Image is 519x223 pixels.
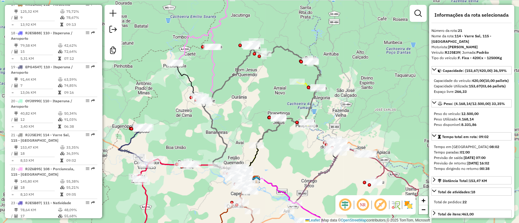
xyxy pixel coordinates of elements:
div: Capacidade: (153,67/420,00) 36,59% [431,76,512,97]
td: 13,92 KM [20,21,60,27]
i: % de utilização da cubagem [60,185,65,189]
i: Tempo total em rota [60,192,63,196]
div: Capacidade do veículo: [434,78,509,83]
td: 18 [20,184,60,190]
span: | 108 - Porciuncula, 115 - [GEOGRAPHIC_DATA] [11,166,74,176]
span: 153,47 KM [469,178,487,183]
span: | Jornada: [460,50,489,55]
td: 75,72% [66,8,95,14]
strong: 08:02 [490,144,499,149]
td: 9 [20,14,60,20]
strong: 463,00 [462,212,474,216]
img: CDD Itaperuna [252,175,260,183]
h4: Informações da rota selecionada [431,12,512,18]
i: Distância Total [14,9,18,13]
span: 21 - [11,132,70,142]
td: 79,58 KM [20,42,58,48]
i: Distância Total [14,208,18,211]
div: Atividade não roteirizada - ANA PAULA REIS DE AB [287,200,302,206]
div: Peso: (4.168,14/12.500,00) 33,35% [431,109,512,130]
td: 40,82 KM [20,110,58,116]
span: Capacidade: (153,67/420,00) 36,59% [443,68,507,73]
i: Total de Atividades [14,83,18,87]
td: / [11,82,14,88]
strong: 00:38 [480,166,490,171]
a: Nova sessão e pesquisa [107,7,119,21]
i: % de utilização do peso [58,208,63,211]
div: Peso Utilizado: [434,117,509,122]
a: Capacidade: (153,67/420,00) 36,59% [431,66,512,74]
i: Total de Atividades [14,117,18,121]
span: RJZ6B95 [25,166,41,171]
a: OpenStreetMap [341,218,367,222]
strong: RJJ5E39 [445,50,460,55]
i: % de utilização do peso [60,9,65,13]
span: Ocultar NR [355,198,370,212]
div: Total de atividades:18 [431,197,512,207]
td: / [11,14,14,20]
strong: 18 [471,190,475,194]
i: Distância Total [14,43,18,47]
td: 55,21% [66,184,95,190]
td: 09:05 [66,191,95,197]
span: | 110 - Itaperuna / Aeroporto [11,98,72,108]
a: Zoom in [419,196,428,205]
div: Tempo em [GEOGRAPHIC_DATA]: [434,144,509,150]
span: + [421,197,425,204]
td: 153,47 KM [20,144,60,150]
strong: Padrão [476,50,489,55]
i: Distância Total [14,77,18,81]
div: Previsão de retorno: [434,160,509,166]
div: Total de pedidos: [434,199,509,205]
span: EPG4547 [25,64,41,69]
span: Total de atividades: [438,190,475,194]
i: Total de Atividades [14,185,18,189]
span: RJE5B87 [25,200,41,205]
i: % de utilização do peso [58,43,63,47]
strong: 12.500,00 [461,111,479,116]
i: Distância Total [14,145,18,149]
div: Map data © contributors,© 2025 TomTom, Microsoft [304,218,431,223]
em: Rota exportada [91,133,95,136]
td: 55,38% [66,178,95,184]
em: Rota exportada [91,167,95,170]
span: | 212 - Miracema [41,2,70,6]
strong: (03,66 pallets) [481,84,506,88]
div: Tempo paradas: [434,150,509,155]
div: Veículo: [431,50,512,55]
td: 74,85% [64,82,95,88]
i: Tempo total em rota [58,90,61,94]
strong: 266,33 [455,89,467,94]
i: % de utilização do peso [60,145,65,149]
span: | 111 - Natividade [41,200,71,205]
strong: 01:00 [460,150,470,154]
i: % de utilização da cubagem [60,151,65,155]
strong: 114 - Varre Sal, 115 - [GEOGRAPHIC_DATA] [431,34,491,44]
td: 7 [20,82,58,88]
div: Motorista: [431,44,512,50]
a: Exibir filtros [412,7,424,19]
i: Total de Atividades [14,15,18,19]
td: / [11,150,14,156]
em: Rota exportada [91,99,95,102]
i: % de utilização do peso [58,77,63,81]
td: 72,64% [64,48,95,54]
td: 09:16 [64,89,95,95]
i: Tempo total em rota [58,124,61,128]
div: Tempo total em rota: 09:02 [431,142,512,174]
td: 42,62% [64,42,95,48]
div: Espaço livre: [434,89,509,94]
em: Opções [86,201,89,204]
i: % de utilização da cubagem [58,49,63,53]
div: Atividade não roteirizada - EZEQUIAS LOPES COUTI [279,208,294,214]
strong: 22 [462,200,467,204]
td: = [11,157,14,163]
span: Ocultar deslocamento [338,198,352,212]
div: Previsão de saída: [434,155,509,160]
strong: (10,00 pallets) [484,78,509,83]
span: 20 - [11,98,72,108]
em: Rota exportada [91,31,95,34]
td: 3,40 KM [20,123,58,129]
span: 17 - [11,2,70,6]
td: 06:38 [64,123,95,129]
